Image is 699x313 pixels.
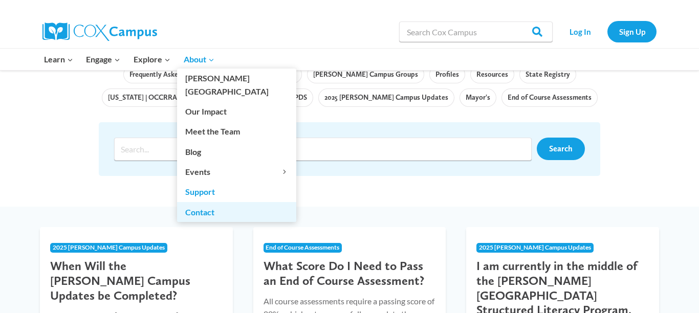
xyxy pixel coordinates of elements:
[177,202,296,221] a: Contact
[177,142,296,161] a: Blog
[177,49,221,70] button: Child menu of About
[501,88,598,107] a: End of Course Assessments
[42,23,157,41] img: Cox Campus
[102,88,183,107] a: [US_STATE] | OCCRRA
[429,65,465,84] a: Profiles
[266,243,339,251] span: End of Course Assessments
[114,138,532,161] input: Search input
[558,21,657,42] nav: Secondary Navigation
[80,49,127,70] button: Child menu of Engage
[549,144,573,153] span: Search
[127,49,177,70] button: Child menu of Explore
[470,65,514,84] a: Resources
[307,65,424,84] a: [PERSON_NAME] Campus Groups
[50,259,223,303] h3: When Will the [PERSON_NAME] Campus Updates be Completed?
[607,21,657,42] a: Sign Up
[399,21,553,42] input: Search Cox Campus
[123,65,222,84] a: Frequently Asked Questions
[114,138,537,161] form: Search form
[519,65,576,84] a: State Registry
[177,102,296,121] a: Our Impact
[53,243,165,251] span: 2025 [PERSON_NAME] Campus Updates
[177,122,296,141] a: Meet the Team
[537,138,585,160] a: Search
[318,88,454,107] a: 2025 [PERSON_NAME] Campus Updates
[177,69,296,101] a: [PERSON_NAME][GEOGRAPHIC_DATA]
[177,182,296,202] a: Support
[37,49,221,70] nav: Primary Navigation
[558,21,602,42] a: Log In
[479,243,591,251] span: 2025 [PERSON_NAME] Campus Updates
[460,88,496,107] a: Mayor's
[177,162,296,182] button: Child menu of Events
[37,49,80,70] button: Child menu of Learn
[264,259,436,288] h3: What Score Do I Need to Pass an End of Course Assessment?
